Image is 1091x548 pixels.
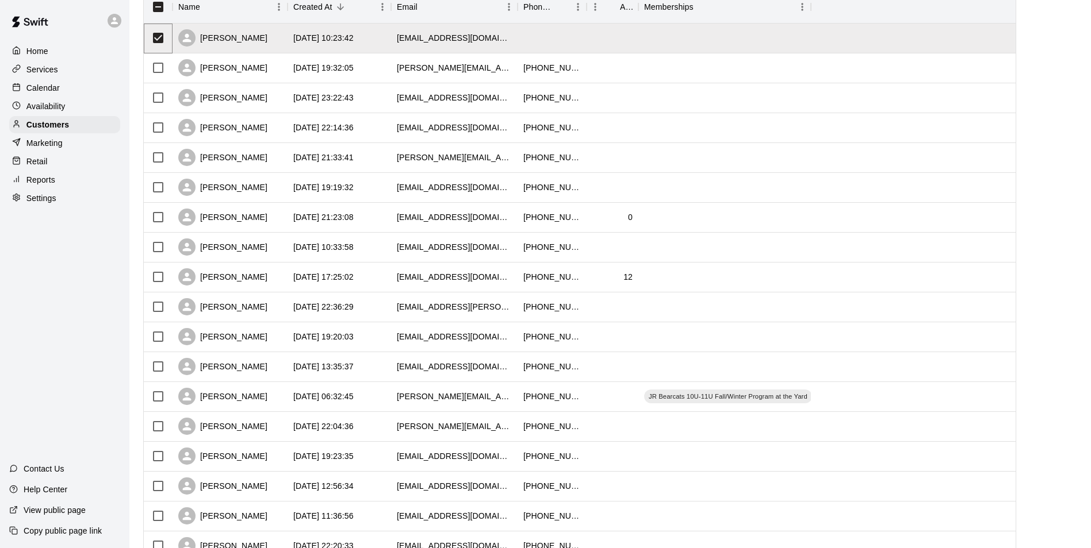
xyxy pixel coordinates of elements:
p: Copy public page link [24,525,102,537]
a: Reports [9,171,120,188]
div: kellyewayne@gmail.com [397,361,512,372]
div: [PERSON_NAME] [178,29,267,47]
div: [PERSON_NAME] [178,209,267,226]
div: bernrod.seaton@gmail.com [397,301,512,312]
div: 2025-07-28 06:32:45 [293,391,354,402]
a: Availability [9,98,120,115]
div: [PERSON_NAME] [178,388,267,405]
p: Contact Us [24,463,64,474]
div: 2025-07-28 13:35:37 [293,361,354,372]
div: [PERSON_NAME] [178,358,267,375]
div: [PERSON_NAME] [178,119,267,136]
div: +15194000786 [523,152,581,163]
div: 2025-08-06 21:33:41 [293,152,354,163]
div: [PERSON_NAME] [178,477,267,495]
div: +19053968381 [523,510,581,522]
p: Availability [26,101,66,112]
div: mark.couch@mobearcats.com [397,32,512,44]
div: +15198016011 [523,420,581,432]
div: +15198179083 [523,241,581,253]
div: 2025-07-25 12:56:34 [293,480,354,492]
p: Retail [26,156,48,167]
div: +15196351843 [523,450,581,462]
div: [PERSON_NAME] [178,298,267,315]
a: Home [9,43,120,60]
div: 2025-07-31 17:25:02 [293,271,354,283]
div: +15195003199 [523,62,581,74]
div: [PERSON_NAME] [178,149,267,166]
div: [PERSON_NAME] [178,179,267,196]
div: 2025-07-28 19:20:03 [293,331,354,342]
div: amstewart0423@gmail.com [397,182,512,193]
p: Marketing [26,137,63,149]
div: cheryl_82@hotmail.ca [397,331,512,342]
a: Settings [9,190,120,207]
div: camchris8888@yahoo.com [397,271,512,283]
p: Help Center [24,484,67,495]
div: billrball@gmail.com [397,510,512,522]
div: 2025-08-06 23:22:43 [293,92,354,103]
div: [PERSON_NAME] [178,418,267,435]
div: [PERSON_NAME] [178,89,267,106]
div: mike4rmt@gmail.com [397,211,512,223]
div: 2025-08-04 10:33:58 [293,241,354,253]
div: [PERSON_NAME] [178,447,267,465]
p: View public page [24,504,86,516]
div: [PERSON_NAME] [178,59,267,76]
div: [PERSON_NAME] [178,268,267,285]
a: Retail [9,153,120,170]
div: 2025-07-25 19:23:35 [293,450,354,462]
a: Calendar [9,79,120,97]
div: +12265059050 [523,271,581,283]
div: wendy.bui@hotmail.com [397,62,512,74]
p: Settings [26,192,56,204]
div: laura_bender16@hotmail.com [397,122,512,133]
div: +15195010920 [523,122,581,133]
div: +15192428005 [523,361,581,372]
div: +15192393692 [523,211,581,223]
a: Marketing [9,134,120,152]
a: Customers [9,116,120,133]
div: monique.e.raymond@outlook.com [397,391,512,402]
div: caseywilson72@outlook.com [397,480,512,492]
div: +12269290945 [523,391,581,402]
div: 0 [628,211,633,223]
span: JR Bearcats 10U-11U Fall/Winter Program at the Yard [644,392,812,401]
div: [PERSON_NAME] [178,507,267,524]
div: 2025-07-26 22:04:36 [293,420,354,432]
div: jeremy.schlotzhauer@gmail.com [397,420,512,432]
p: Home [26,45,48,57]
div: [PERSON_NAME] [178,238,267,256]
div: 2025-07-28 22:36:29 [293,301,354,312]
p: Customers [26,119,69,130]
div: +15198036745 [523,331,581,342]
div: +12892306776 [523,301,581,312]
p: Reports [26,174,55,186]
div: ryanhodge4@gmail.com [397,450,512,462]
div: 2025-08-06 22:14:36 [293,122,354,133]
div: 12 [623,271,633,283]
div: matt.moir5@gmail.com [397,92,512,103]
div: 2025-08-05 19:19:32 [293,182,354,193]
div: jeffrey_beaton@hotmail.com [397,152,512,163]
div: 2025-08-08 19:32:05 [293,62,354,74]
div: 2025-08-10 10:23:42 [293,32,354,44]
div: +12896898615 [523,92,581,103]
div: JR Bearcats 10U-11U Fall/Winter Program at the Yard [644,389,812,403]
div: +15195770630 [523,182,581,193]
div: [PERSON_NAME] [178,328,267,345]
div: reneecucuz@gmail.com [397,241,512,253]
p: Services [26,64,58,75]
div: Services [9,61,120,78]
div: 2025-07-24 11:36:56 [293,510,354,522]
p: Calendar [26,82,60,94]
div: +15199938129 [523,480,581,492]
